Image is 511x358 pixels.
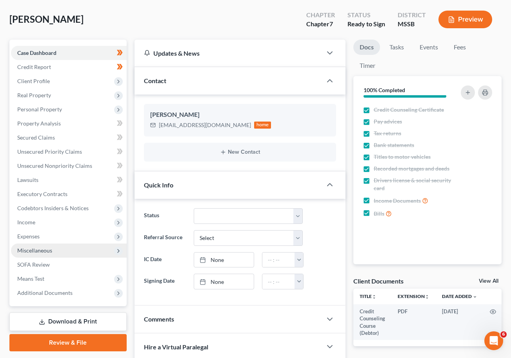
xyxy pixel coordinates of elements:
span: [PERSON_NAME] [9,13,84,25]
span: Expenses [17,233,40,240]
a: Secured Claims [11,131,127,145]
span: Codebtors Insiders & Notices [17,205,89,211]
a: Download & Print [9,313,127,331]
a: Property Analysis [11,116,127,131]
i: expand_more [473,294,477,299]
a: Date Added expand_more [442,293,477,299]
a: Tasks [383,40,410,55]
span: Income Documents [374,197,421,205]
div: Chapter [306,20,335,29]
span: Quick Info [144,181,173,189]
div: Status [347,11,385,20]
span: Income [17,219,35,225]
a: Events [413,40,444,55]
span: Real Property [17,92,51,98]
input: -- : -- [262,274,295,289]
div: home [254,122,271,129]
a: Docs [353,40,380,55]
span: Personal Property [17,106,62,113]
span: Comments [144,315,174,323]
span: Means Test [17,275,44,282]
span: Pay advices [374,118,402,125]
span: Recorded mortgages and deeds [374,165,449,173]
span: Client Profile [17,78,50,84]
span: Contact [144,77,166,84]
span: Titles to motor vehicles [374,153,431,161]
a: Case Dashboard [11,46,127,60]
span: Bills [374,210,384,218]
div: Updates & News [144,49,313,57]
a: Review & File [9,334,127,351]
span: 7 [329,20,333,27]
strong: 100% Completed [364,87,405,93]
span: 6 [500,331,507,338]
span: Case Dashboard [17,49,56,56]
span: Unsecured Nonpriority Claims [17,162,92,169]
span: Miscellaneous [17,247,52,254]
a: SOFA Review [11,258,127,272]
td: PDF [391,304,436,340]
a: Titleunfold_more [360,293,376,299]
button: New Contact [150,149,330,155]
i: unfold_more [425,294,429,299]
a: None [194,253,253,267]
div: Chapter [306,11,335,20]
div: MSSB [398,20,426,29]
span: Lawsuits [17,176,38,183]
span: Executory Contracts [17,191,67,197]
a: Unsecured Nonpriority Claims [11,159,127,173]
div: District [398,11,426,20]
iframe: Intercom live chat [484,331,503,350]
td: Credit Counseling Course (Debtor) [353,304,391,340]
label: Referral Source [140,230,190,246]
a: Unsecured Priority Claims [11,145,127,159]
a: Extensionunfold_more [398,293,429,299]
span: Credit Report [17,64,51,70]
span: SOFA Review [17,261,50,268]
a: Credit Report [11,60,127,74]
span: Unsecured Priority Claims [17,148,82,155]
a: Fees [447,40,473,55]
span: Secured Claims [17,134,55,141]
i: unfold_more [372,294,376,299]
span: Drivers license & social security card [374,176,458,192]
span: Hire a Virtual Paralegal [144,343,208,351]
span: Bank statements [374,141,414,149]
label: IC Date [140,252,190,268]
label: Signing Date [140,274,190,289]
span: Credit Counseling Certificate [374,106,444,114]
span: Additional Documents [17,289,73,296]
a: Timer [353,58,382,73]
a: None [194,274,253,289]
a: View All [479,278,498,284]
div: [PERSON_NAME] [150,110,330,120]
td: [DATE] [436,304,484,340]
div: Client Documents [353,277,404,285]
a: Executory Contracts [11,187,127,201]
a: Lawsuits [11,173,127,187]
div: [EMAIL_ADDRESS][DOMAIN_NAME] [159,121,251,129]
input: -- : -- [262,253,295,267]
span: Tax returns [374,129,401,137]
label: Status [140,208,190,224]
button: Preview [438,11,492,28]
span: Property Analysis [17,120,61,127]
div: Ready to Sign [347,20,385,29]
